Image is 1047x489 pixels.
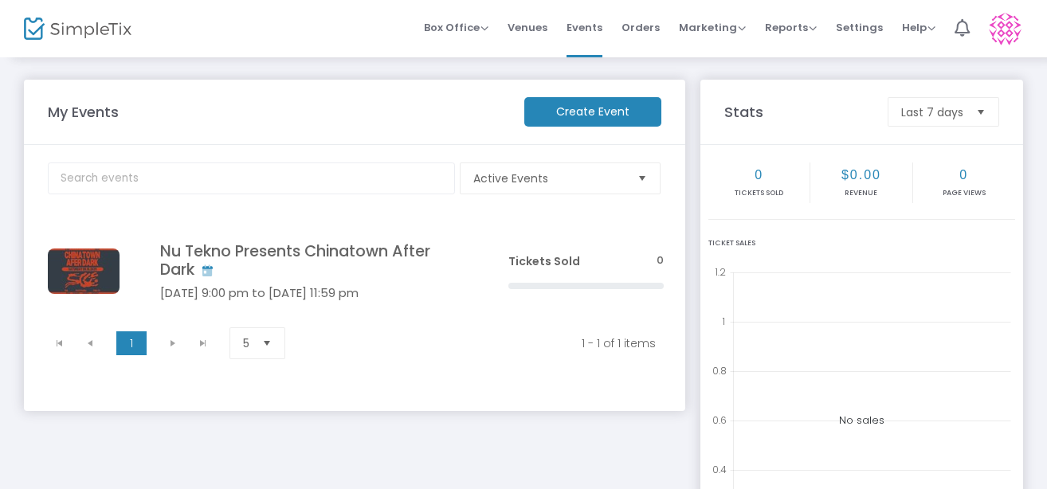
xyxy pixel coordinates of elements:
div: Ticket Sales [708,238,1015,249]
m-panel-title: Stats [716,101,880,123]
input: Search events [48,162,455,194]
p: Revenue [812,188,910,199]
span: 5 [243,335,249,351]
span: Settings [836,7,883,48]
h2: $0.00 [812,167,910,182]
p: Page Views [915,188,1014,199]
span: Events [567,7,602,48]
span: Page 1 [116,331,147,355]
span: Marketing [679,20,746,35]
span: Help [902,20,935,35]
button: Select [256,328,278,358]
p: Tickets sold [710,188,808,199]
span: Venues [508,7,547,48]
span: 0 [657,253,664,268]
button: Select [631,163,653,194]
span: Orders [622,7,660,48]
div: Data table [38,222,673,320]
h4: Nu Tekno Presents Chinatown After Dark [160,242,461,280]
span: Last 7 days [901,104,963,120]
m-button: Create Event [524,97,661,127]
h2: 0 [710,167,808,182]
img: MrMahjongs.jpg [48,248,120,294]
h2: 0 [915,167,1014,182]
h5: [DATE] 9:00 pm to [DATE] 11:59 pm [160,286,461,300]
span: Active Events [473,170,625,186]
kendo-pager-info: 1 - 1 of 1 items [314,335,656,351]
m-panel-title: My Events [40,101,516,123]
button: Select [970,98,992,126]
span: Box Office [424,20,488,35]
span: Tickets Sold [508,253,580,269]
span: Reports [765,20,817,35]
